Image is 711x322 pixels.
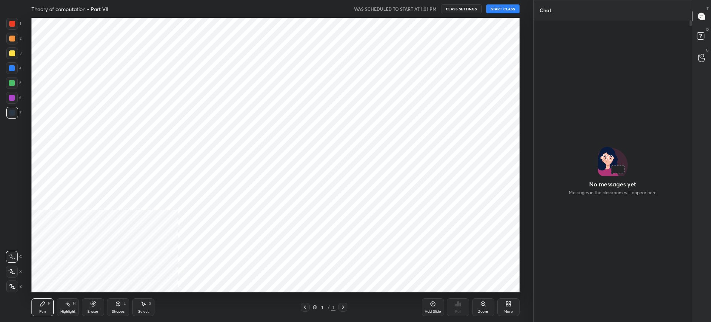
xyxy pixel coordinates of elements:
div: More [504,310,513,313]
div: Eraser [87,310,99,313]
h4: Theory of computation - Part VII [31,6,109,13]
p: D [706,27,709,32]
div: Highlight [60,310,76,313]
div: 1 [6,18,21,30]
div: P [48,302,50,305]
div: 4 [6,62,21,74]
div: 5 [6,77,21,89]
p: T [707,6,709,11]
div: C [6,251,22,263]
div: / [327,305,330,309]
div: H [73,302,76,305]
p: Chat [534,0,557,20]
div: 2 [6,33,21,44]
div: Select [138,310,149,313]
div: X [6,266,22,278]
div: Z [6,280,22,292]
div: L [124,302,126,305]
div: 1 [318,305,326,309]
button: START CLASS [486,4,520,13]
button: CLASS SETTINGS [441,4,482,13]
div: 3 [6,47,21,59]
h5: WAS SCHEDULED TO START AT 1:01 PM [354,6,437,12]
div: Shapes [112,310,124,313]
div: 7 [6,107,21,119]
p: G [706,47,709,53]
div: 1 [331,304,336,311]
div: 6 [6,92,21,104]
div: Pen [39,310,46,313]
div: Add Slide [425,310,441,313]
div: S [149,302,151,305]
div: Zoom [478,310,488,313]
